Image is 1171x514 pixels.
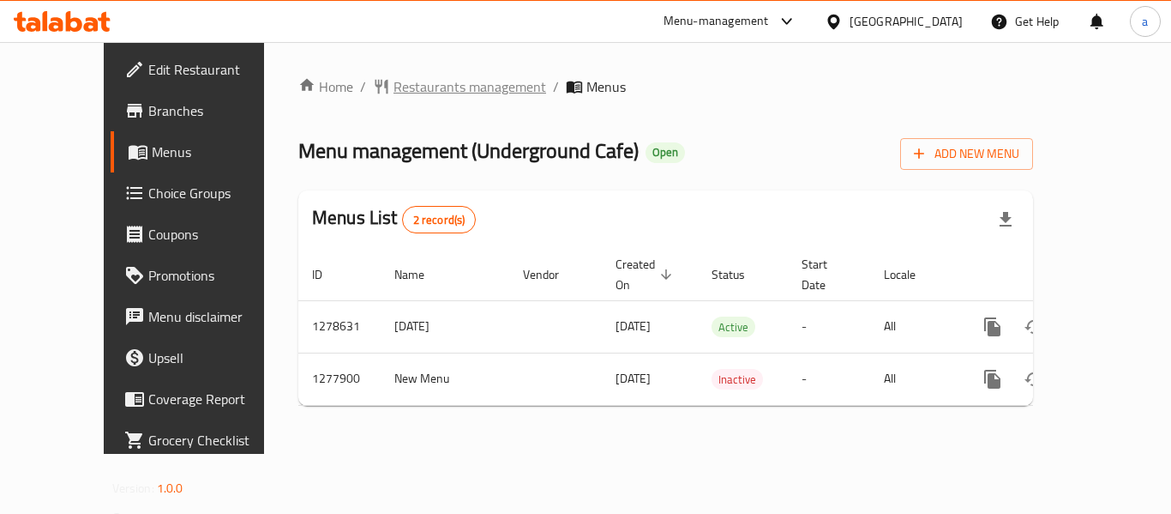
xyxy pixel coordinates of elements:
[298,131,639,170] span: Menu management ( Underground Cafe )
[403,212,476,228] span: 2 record(s)
[312,205,476,233] h2: Menus List
[646,145,685,160] span: Open
[111,214,299,255] a: Coupons
[373,76,546,97] a: Restaurants management
[586,76,626,97] span: Menus
[152,142,285,162] span: Menus
[111,420,299,461] a: Grocery Checklist
[1013,359,1054,400] button: Change Status
[148,265,285,286] span: Promotions
[972,306,1013,348] button: more
[664,11,769,32] div: Menu-management
[148,224,285,245] span: Coupons
[148,59,285,80] span: Edit Restaurant
[312,264,345,285] span: ID
[553,76,559,97] li: /
[972,359,1013,400] button: more
[712,317,755,337] div: Active
[985,199,1026,240] div: Export file
[850,12,963,31] div: [GEOGRAPHIC_DATA]
[870,353,958,405] td: All
[298,76,353,97] a: Home
[381,300,509,353] td: [DATE]
[148,348,285,368] span: Upsell
[298,353,381,405] td: 1277900
[360,76,366,97] li: /
[111,131,299,172] a: Menus
[393,76,546,97] span: Restaurants management
[616,367,651,390] span: [DATE]
[111,49,299,90] a: Edit Restaurant
[523,264,581,285] span: Vendor
[900,138,1033,170] button: Add New Menu
[1142,12,1148,31] span: a
[111,378,299,420] a: Coverage Report
[111,255,299,296] a: Promotions
[788,353,870,405] td: -
[712,317,755,337] span: Active
[298,300,381,353] td: 1278631
[111,296,299,337] a: Menu disclaimer
[394,264,447,285] span: Name
[148,389,285,409] span: Coverage Report
[112,477,154,499] span: Version:
[111,172,299,214] a: Choice Groups
[712,370,763,390] span: Inactive
[914,143,1019,165] span: Add New Menu
[298,249,1150,406] table: enhanced table
[646,142,685,163] div: Open
[958,249,1150,301] th: Actions
[148,306,285,327] span: Menu disclaimer
[402,206,477,233] div: Total records count
[148,430,285,451] span: Grocery Checklist
[616,315,651,337] span: [DATE]
[148,183,285,203] span: Choice Groups
[298,76,1033,97] nav: breadcrumb
[616,254,677,295] span: Created On
[111,337,299,378] a: Upsell
[884,264,938,285] span: Locale
[381,353,509,405] td: New Menu
[712,264,767,285] span: Status
[1013,306,1054,348] button: Change Status
[148,100,285,121] span: Branches
[111,90,299,131] a: Branches
[802,254,850,295] span: Start Date
[788,300,870,353] td: -
[870,300,958,353] td: All
[157,477,183,499] span: 1.0.0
